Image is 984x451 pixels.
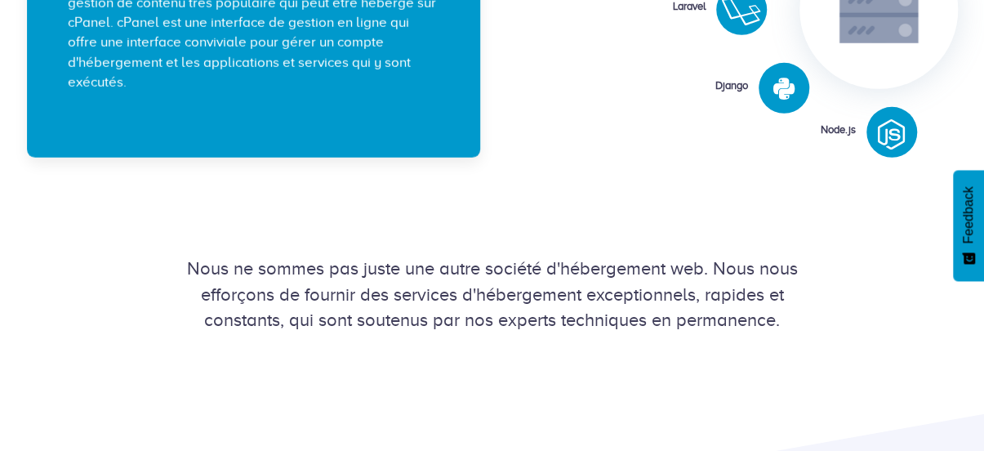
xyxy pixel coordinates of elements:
[961,186,976,243] span: Feedback
[953,170,984,281] button: Feedback - Afficher l’enquête
[27,256,958,333] div: Nous ne sommes pas juste une autre société d'hébergement web. Nous nous efforçons de fournir des ...
[626,78,748,94] div: Django
[902,369,964,431] iframe: Drift Widget Chat Controller
[733,123,856,138] div: Node.js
